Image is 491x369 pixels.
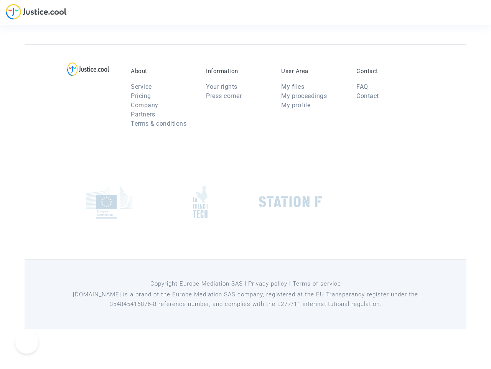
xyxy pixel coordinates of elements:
p: Information [206,68,270,75]
img: jc-logo.svg [6,4,67,20]
a: Terms & conditions [131,120,186,127]
p: [DOMAIN_NAME] is a brand of the Europe Mediation SAS company, registered at the EU Transparancy r... [71,290,420,309]
p: About [131,68,194,75]
a: Your rights [206,83,237,90]
img: logo-lg.svg [67,62,110,76]
a: Press corner [206,92,242,100]
p: User Area [281,68,345,75]
a: Company [131,101,158,109]
a: Pricing [131,92,151,100]
p: Copyright Europe Mediation SAS l Privacy policy l Terms of service [71,279,420,289]
img: french_tech.png [193,186,208,218]
a: My proceedings [281,92,327,100]
p: Contact [356,68,420,75]
a: FAQ [356,83,368,90]
a: Partners [131,111,155,118]
img: europe_commision.png [86,185,134,219]
img: stationf.png [259,196,322,208]
a: My profile [281,101,310,109]
a: Contact [356,92,379,100]
a: Service [131,83,152,90]
a: My files [281,83,304,90]
iframe: Help Scout Beacon - Open [15,331,38,354]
